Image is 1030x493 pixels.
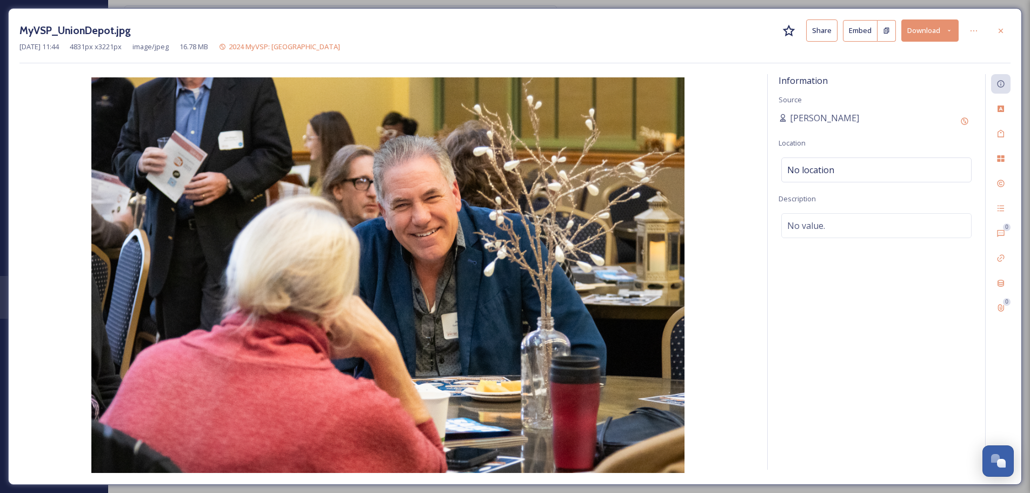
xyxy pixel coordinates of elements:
span: image/jpeg [132,42,169,52]
span: [PERSON_NAME] [790,111,859,124]
span: Description [779,194,816,203]
div: 0 [1003,224,1011,231]
button: Download [901,19,959,42]
span: No location [787,163,834,176]
div: 0 [1003,298,1011,306]
span: 16.78 MB [180,42,208,52]
button: Embed [843,20,878,42]
h3: MyVSP_UnionDepot.jpg [19,23,131,38]
span: No value. [787,219,825,232]
span: [DATE] 11:44 [19,42,59,52]
span: 4831 px x 3221 px [70,42,122,52]
span: Information [779,75,828,87]
span: 2024 MyVSP: [GEOGRAPHIC_DATA] [229,42,340,51]
img: MyVSP_UnionDepot.jpg [19,77,756,473]
span: Source [779,95,802,104]
span: Location [779,138,806,148]
button: Share [806,19,838,42]
button: Open Chat [982,445,1014,477]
